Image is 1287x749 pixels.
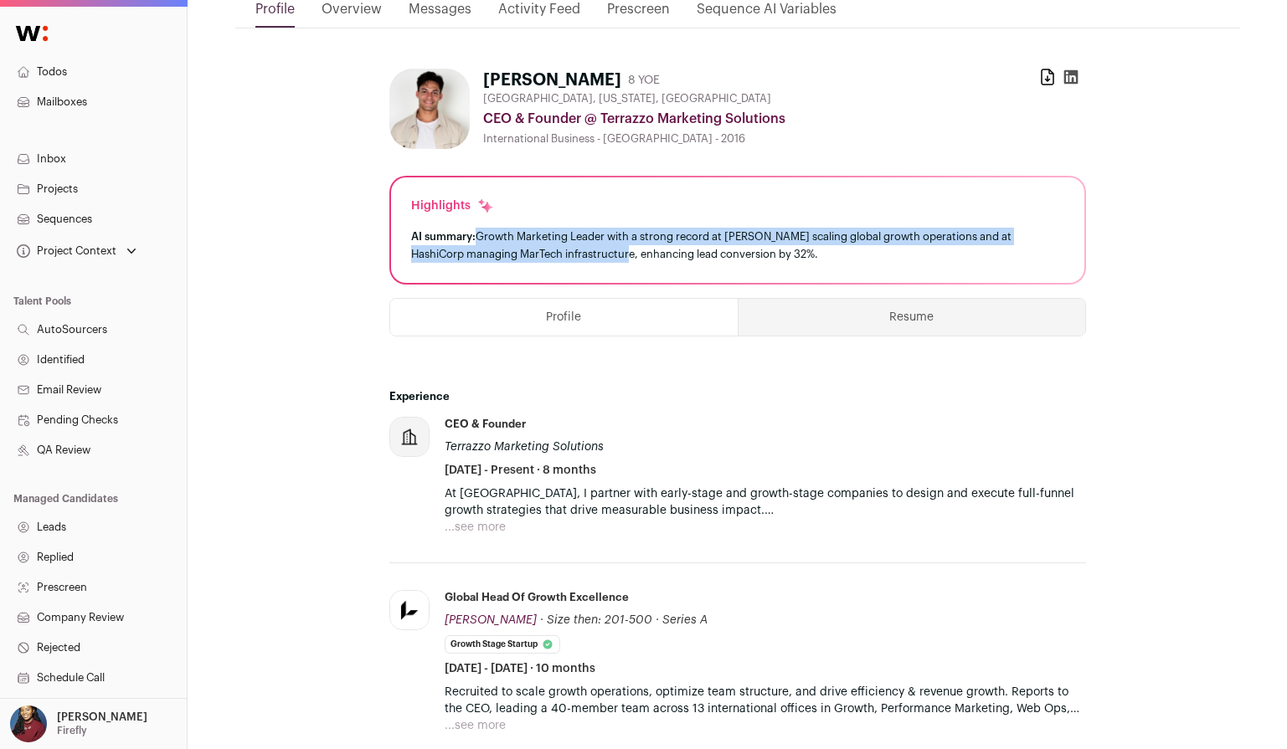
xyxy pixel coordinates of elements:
[656,612,659,628] span: ·
[411,231,476,242] span: AI summary:
[7,705,151,742] button: Open dropdown
[389,69,470,149] img: 5c88d989ac5b30af2f3919b0d1781948ffc7e086f2b3e9c8661d6390459590e5.jpg
[540,614,652,626] span: · Size then: 201-500
[389,390,1086,403] h2: Experience
[445,462,596,479] span: [DATE] - Present · 8 months
[445,441,604,453] span: Terrazzo Marketing Solutions
[483,109,1086,129] div: CEO & Founder @ Terrazzo Marketing Solutions
[739,299,1085,336] button: Resume
[57,724,87,737] p: Firefly
[483,69,621,92] h1: [PERSON_NAME]
[390,418,429,456] img: company-logo-placeholder-414d4e2ec0e2ddebbe968bf319fdfe5acfe0c9b87f798d344e800bc9a89632a0.png
[445,635,560,654] li: Growth Stage Startup
[10,705,47,742] img: 10010497-medium_jpg
[7,17,57,50] img: Wellfound
[483,92,771,105] span: [GEOGRAPHIC_DATA], [US_STATE], [GEOGRAPHIC_DATA]
[13,244,116,258] div: Project Context
[445,614,537,626] span: [PERSON_NAME]
[445,660,595,677] span: [DATE] - [DATE] · 10 months
[483,132,1086,146] div: International Business - [GEOGRAPHIC_DATA] - 2016
[411,198,494,214] div: Highlights
[57,711,147,724] p: [PERSON_NAME]
[445,717,506,734] button: ...see more
[445,519,506,536] button: ...see more
[411,228,1064,263] div: Growth Marketing Leader with a strong record at [PERSON_NAME] scaling global growth operations an...
[445,590,629,605] div: Global Head of Growth Excellence
[445,417,526,432] div: CEO & Founder
[13,239,140,263] button: Open dropdown
[445,684,1086,717] p: Recruited to scale growth operations, optimize team structure, and drive efficiency & revenue gro...
[628,72,660,89] div: 8 YOE
[662,614,708,626] span: Series A
[390,591,429,629] img: 9f28746e5b53fe01490c98095b59aad1ff2fdac8b461b39115683d262df8e204.jpg
[390,299,738,336] button: Profile
[445,485,1086,519] p: At [GEOGRAPHIC_DATA], I partner with early-stage and growth-stage companies to design and execute...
